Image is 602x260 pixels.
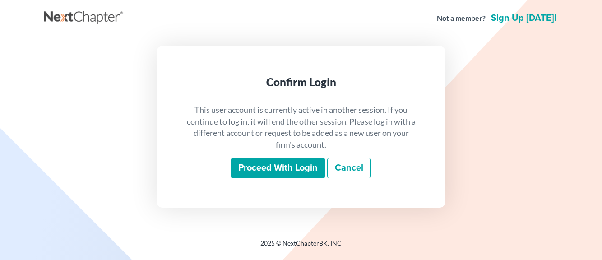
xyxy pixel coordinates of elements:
a: Cancel [327,158,371,179]
p: This user account is currently active in another session. If you continue to log in, it will end ... [185,104,417,151]
strong: Not a member? [437,13,486,23]
div: 2025 © NextChapterBK, INC [44,239,558,255]
input: Proceed with login [231,158,325,179]
a: Sign up [DATE]! [489,14,558,23]
div: Confirm Login [185,75,417,89]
